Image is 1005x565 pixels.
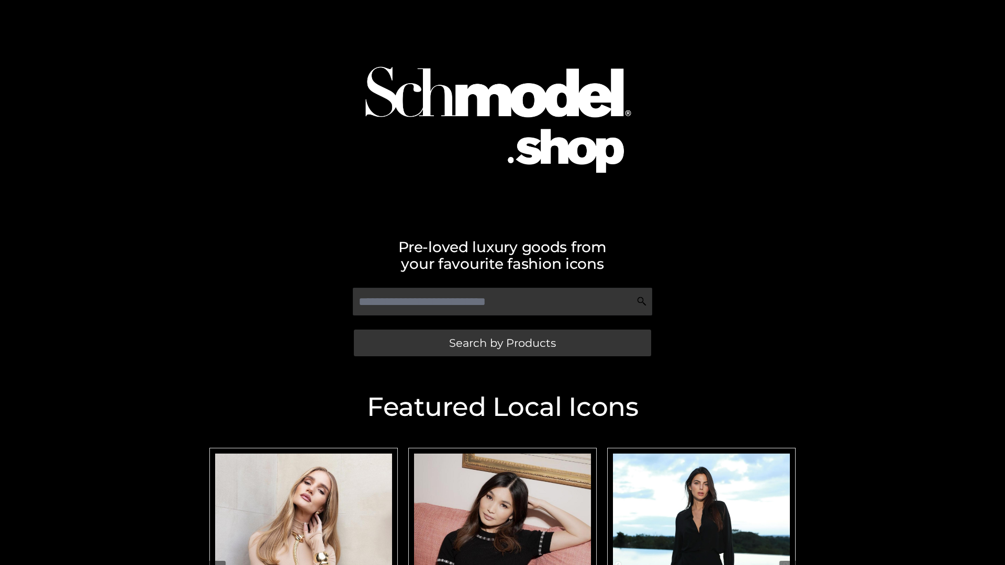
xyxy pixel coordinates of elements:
h2: Featured Local Icons​ [204,394,801,420]
span: Search by Products [449,337,556,348]
h2: Pre-loved luxury goods from your favourite fashion icons [204,239,801,272]
img: Search Icon [636,296,647,307]
a: Search by Products [354,330,651,356]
